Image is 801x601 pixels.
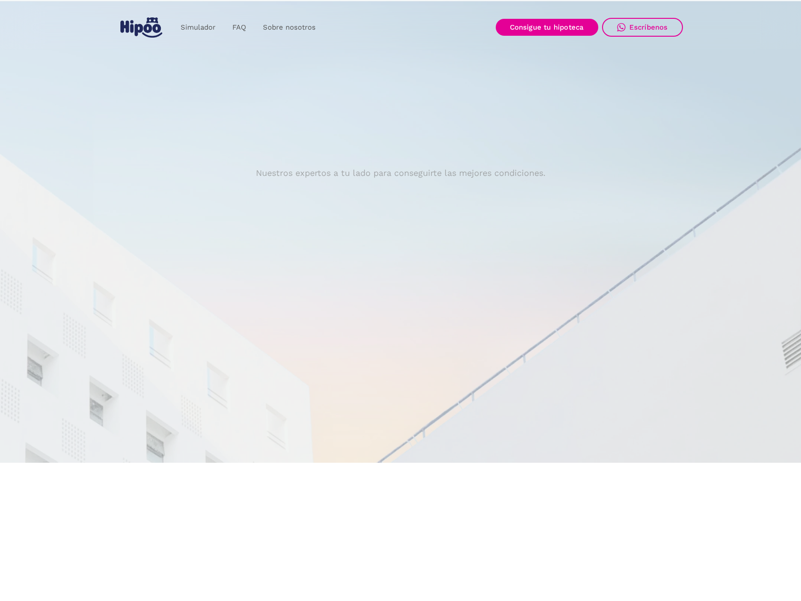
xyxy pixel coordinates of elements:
a: Simulador [172,18,224,37]
div: Escríbenos [629,23,668,32]
a: FAQ [224,18,254,37]
a: Sobre nosotros [254,18,324,37]
p: Nuestros expertos a tu lado para conseguirte las mejores condiciones. [256,169,546,177]
a: Consigue tu hipoteca [496,19,598,36]
a: Escríbenos [602,18,683,37]
a: home [119,14,165,41]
